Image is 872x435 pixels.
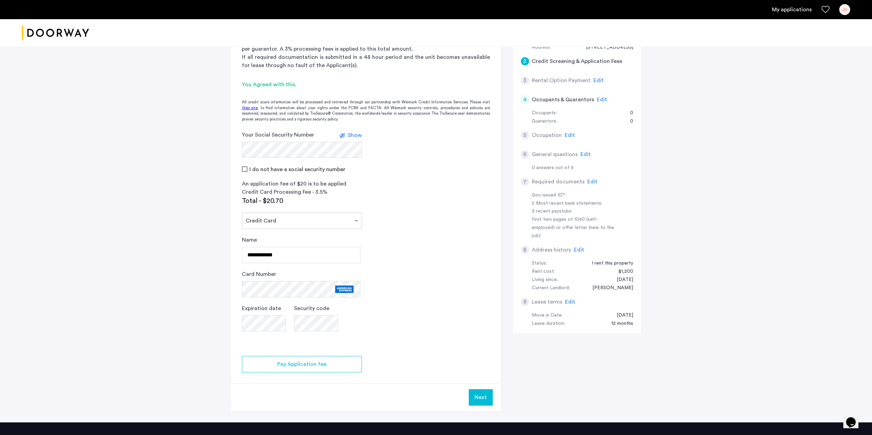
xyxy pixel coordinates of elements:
h5: Occupants & Guarantors [532,95,594,104]
div: Address: [532,43,551,52]
span: Pay Application fee [277,360,327,368]
h5: Rental Option Payment [532,76,591,85]
div: You Agreed with this. [242,80,490,89]
a: their site [242,105,258,111]
a: My application [772,5,812,14]
div: 0 [623,117,633,126]
span: Edit [565,299,575,305]
div: 3 recent paystubs: [532,207,618,216]
label: I do not have a social security number [248,167,345,172]
label: Expiration date [242,304,281,312]
span: Edit [580,152,591,157]
div: All credit score information will be processed and retrieved through our partnership with Weimark... [231,100,501,122]
span: Edit [597,97,607,102]
h5: General questions [532,150,578,158]
div: 10/01/2025 [610,311,633,320]
div: 12 months [604,320,633,328]
div: 9 [521,298,529,306]
h5: Occupation [532,131,562,139]
div: Guarantors: [532,117,557,126]
div: 0 [623,109,633,117]
label: Your Social Security Number [242,131,314,139]
div: An application fee of $20 is to be applied [242,180,362,188]
div: Status: [532,259,547,268]
div: JV [839,4,850,15]
span: Edit [574,247,584,253]
div: 2 Most recent bank statements: [532,200,618,208]
div: Occupants: [532,109,557,117]
div: Total - $20.70 [242,196,362,206]
span: Show [348,132,362,138]
div: First two pages of 1040 (self-employed) or offer letter (new to the job): [532,216,618,240]
div: Bryan Klotz [586,284,633,292]
div: 4 [521,95,529,104]
div: 6 [521,150,529,158]
span: Edit [565,132,575,138]
span: Edit [587,179,598,184]
h5: Address history [532,246,571,254]
div: 0 answers out of 5 [532,164,633,172]
iframe: chat widget [843,408,865,428]
h5: Required documents [532,178,585,186]
div: 8 [521,246,529,254]
div: Lease duration: [532,320,565,328]
div: 268 Kosciuszko Street, #1/2 [579,43,633,52]
div: 7 [521,178,529,186]
div: Gov issued ID*: [532,191,618,200]
a: Cazamio logo [22,20,89,46]
h5: Credit Screening & Application Fees [532,57,622,65]
div: 5 [521,131,529,139]
img: logo [22,20,89,46]
div: 01/07/2024 [610,276,633,284]
button: Next [469,389,493,406]
a: Favorites [821,5,830,14]
div: Rent cost: [532,268,555,276]
div: Move in Date: [532,311,563,320]
h5: Lease terms [532,298,562,306]
div: Living since: [532,276,558,284]
label: Security code [294,304,329,312]
p: If all required documentation is submitted in a 48 hour period and the unit becomes unavailable f... [242,53,490,69]
button: button [242,356,362,372]
div: 3 [521,76,529,85]
div: 2 [521,57,529,65]
div: Current Landlord: [532,284,570,292]
div: $1,200 [612,268,633,276]
div: Credit Card Processing Fee - 3.5% [242,188,362,196]
label: Name [242,236,257,244]
label: Card Number [242,270,276,278]
div: I rent this property [585,259,633,268]
span: Edit [593,78,604,83]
